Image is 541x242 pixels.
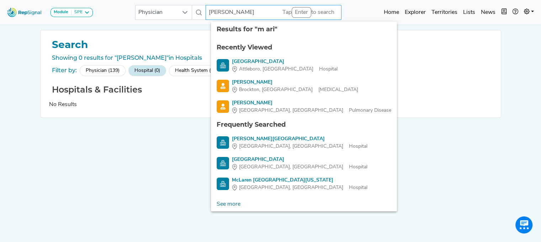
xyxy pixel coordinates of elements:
[232,135,367,143] div: [PERSON_NAME][GEOGRAPHIC_DATA]
[169,65,221,76] div: Health System (0)
[232,107,391,114] div: Pulmonary Disease
[217,80,229,92] img: Physician Search Icon
[239,65,313,73] span: Attleboro, [GEOGRAPHIC_DATA]
[232,58,338,65] div: [GEOGRAPHIC_DATA]
[211,76,397,96] li: Steven Milman
[498,5,510,20] button: Intel Book
[211,174,397,194] li: McLaren Central Michigan
[232,143,367,150] div: Hospital
[232,156,367,163] div: [GEOGRAPHIC_DATA]
[217,120,391,130] div: Frequently Searched
[217,58,391,73] a: [GEOGRAPHIC_DATA]Attleboro, [GEOGRAPHIC_DATA]Hospital
[211,132,397,153] li: Hurley Medical Center
[232,65,338,73] div: Hospital
[211,197,246,211] a: See more
[136,5,178,20] span: Physician
[217,43,391,52] div: Recently Viewed
[402,5,429,20] a: Explorer
[292,7,311,18] div: Enter
[217,136,229,149] img: Hospital Search Icon
[239,107,343,114] span: [GEOGRAPHIC_DATA], [GEOGRAPHIC_DATA]
[239,184,343,191] span: [GEOGRAPHIC_DATA], [GEOGRAPHIC_DATA]
[71,10,83,15] div: SPE
[217,178,229,190] img: Hospital Search Icon
[128,65,166,76] div: Hospital (0)
[49,100,492,109] div: No Results
[232,86,358,94] div: [MEDICAL_DATA]
[54,10,68,14] strong: Module
[429,5,460,20] a: Territories
[52,66,77,75] div: Filter by:
[217,135,391,150] a: [PERSON_NAME][GEOGRAPHIC_DATA][GEOGRAPHIC_DATA], [GEOGRAPHIC_DATA]Hospital
[232,177,367,184] div: McLaren [GEOGRAPHIC_DATA][US_STATE]
[217,177,391,191] a: McLaren [GEOGRAPHIC_DATA][US_STATE][GEOGRAPHIC_DATA], [GEOGRAPHIC_DATA]Hospital
[239,163,343,171] span: [GEOGRAPHIC_DATA], [GEOGRAPHIC_DATA]
[239,86,313,94] span: Brockton, [GEOGRAPHIC_DATA]
[80,65,126,76] div: Physician (139)
[217,25,277,33] span: Results for "m ari"
[232,184,367,191] div: Hospital
[232,79,358,86] div: [PERSON_NAME]
[169,54,202,61] span: in Hospitals
[51,8,93,17] button: ModuleSPE
[49,85,492,95] h2: Hospitals & Facilities
[217,100,229,113] img: Physician Search Icon
[478,5,498,20] a: News
[217,79,391,94] a: [PERSON_NAME]Brockton, [GEOGRAPHIC_DATA][MEDICAL_DATA]
[217,156,391,171] a: [GEOGRAPHIC_DATA][GEOGRAPHIC_DATA], [GEOGRAPHIC_DATA]Hospital
[49,54,492,62] div: Showing 0 results for "[PERSON_NAME]"
[49,39,492,51] h1: Search
[232,99,391,107] div: [PERSON_NAME]
[217,157,229,169] img: Hospital Search Icon
[460,5,478,20] a: Lists
[217,59,229,72] img: Hospital Search Icon
[381,5,402,20] a: Home
[282,7,334,18] div: Tap to search
[206,5,341,20] input: Search a physician
[211,55,397,76] li: Sturdy Memorial Hospital
[239,143,343,150] span: [GEOGRAPHIC_DATA], [GEOGRAPHIC_DATA]
[232,163,367,171] div: Hospital
[217,99,391,114] a: [PERSON_NAME][GEOGRAPHIC_DATA], [GEOGRAPHIC_DATA]Pulmonary Disease
[211,153,397,174] li: Bronson Battle Creek Hospital
[211,96,397,117] li: Aida Morse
